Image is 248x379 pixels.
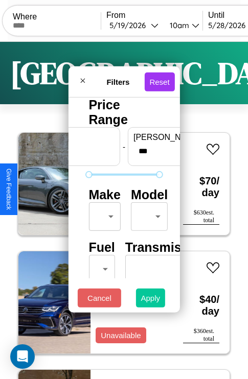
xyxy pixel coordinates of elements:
[92,77,144,86] h4: Filters
[109,20,151,30] div: 5 / 19 / 2026
[101,328,141,342] p: Unavailable
[88,240,115,255] h4: Fuel
[162,20,202,31] button: 10am
[136,289,166,307] button: Apply
[165,20,192,30] div: 10am
[131,187,168,202] h4: Model
[144,72,174,91] button: Reset
[28,133,115,142] label: min price
[133,133,220,142] label: [PERSON_NAME]
[88,187,121,202] h4: Make
[5,169,12,210] div: Give Feedback
[183,165,219,209] h3: $ 70 / day
[13,12,101,21] label: Where
[78,289,121,307] button: Cancel
[125,240,208,255] h4: Transmission
[183,209,219,225] div: $ 630 est. total
[183,283,219,327] h3: $ 40 / day
[106,11,202,20] label: From
[88,98,159,127] h4: Price Range
[183,327,219,343] div: $ 360 est. total
[10,344,35,369] div: Open Intercom Messenger
[123,139,125,153] p: -
[106,20,162,31] button: 5/19/2026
